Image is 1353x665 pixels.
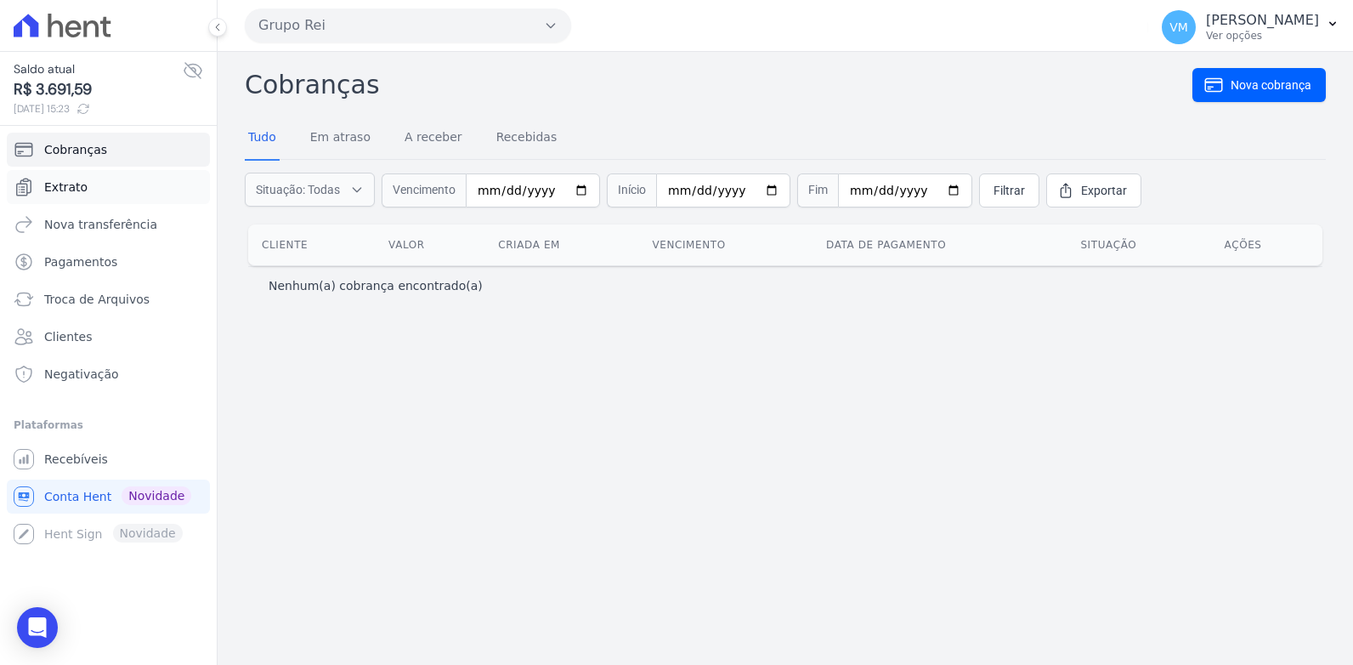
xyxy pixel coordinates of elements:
[245,173,375,207] button: Situação: Todas
[7,170,210,204] a: Extrato
[7,282,210,316] a: Troca de Arquivos
[7,480,210,514] a: Conta Hent Novidade
[1231,77,1311,94] span: Nova cobrança
[607,173,656,207] span: Início
[1169,21,1188,33] span: VM
[269,277,483,294] p: Nenhum(a) cobrança encontrado(a)
[7,207,210,242] a: Nova transferência
[484,225,638,265] th: Criada em
[122,486,191,505] span: Novidade
[256,181,340,198] span: Situação: Todas
[1211,225,1322,265] th: Ações
[44,451,108,468] span: Recebíveis
[44,141,107,158] span: Cobranças
[307,117,374,161] a: Em atraso
[14,60,183,78] span: Saldo atual
[44,328,92,345] span: Clientes
[14,415,203,435] div: Plataformas
[245,117,280,161] a: Tudo
[17,607,58,648] div: Open Intercom Messenger
[1081,182,1127,199] span: Exportar
[14,101,183,117] span: [DATE] 15:23
[375,225,484,265] th: Valor
[248,225,375,265] th: Cliente
[797,173,838,207] span: Fim
[401,117,466,161] a: A receber
[245,9,571,43] button: Grupo Rei
[14,133,203,551] nav: Sidebar
[493,117,561,161] a: Recebidas
[994,182,1025,199] span: Filtrar
[7,245,210,279] a: Pagamentos
[7,442,210,476] a: Recebíveis
[44,488,111,505] span: Conta Hent
[979,173,1039,207] a: Filtrar
[44,253,117,270] span: Pagamentos
[638,225,812,265] th: Vencimento
[44,366,119,383] span: Negativação
[1046,173,1141,207] a: Exportar
[44,179,88,196] span: Extrato
[1192,68,1326,102] a: Nova cobrança
[7,357,210,391] a: Negativação
[44,216,157,233] span: Nova transferência
[1206,29,1319,43] p: Ver opções
[7,133,210,167] a: Cobranças
[1067,225,1210,265] th: Situação
[382,173,466,207] span: Vencimento
[14,78,183,101] span: R$ 3.691,59
[1206,12,1319,29] p: [PERSON_NAME]
[245,65,1192,104] h2: Cobranças
[44,291,150,308] span: Troca de Arquivos
[812,225,1067,265] th: Data de pagamento
[1148,3,1353,51] button: VM [PERSON_NAME] Ver opções
[7,320,210,354] a: Clientes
